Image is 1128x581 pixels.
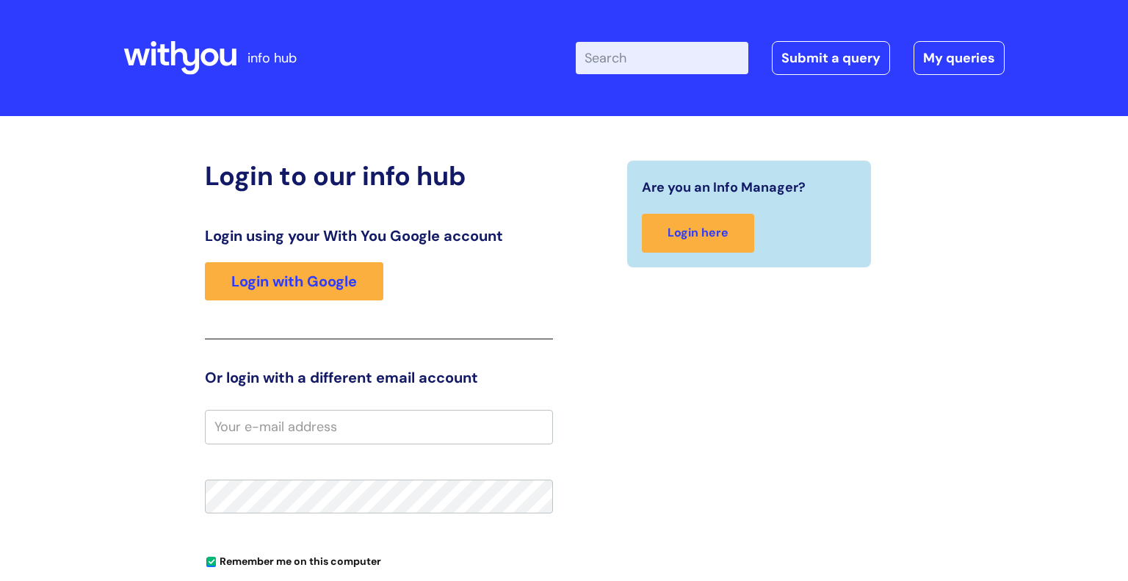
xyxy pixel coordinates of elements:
h3: Or login with a different email account [205,369,553,386]
input: Search [576,42,748,74]
h2: Login to our info hub [205,160,553,192]
a: Submit a query [772,41,890,75]
input: Remember me on this computer [206,557,216,567]
p: info hub [247,46,297,70]
h3: Login using your With You Google account [205,227,553,245]
a: My queries [914,41,1005,75]
div: You can uncheck this option if you're logging in from a shared device [205,549,553,572]
label: Remember me on this computer [205,552,381,568]
a: Login here [642,214,754,253]
a: Login with Google [205,262,383,300]
input: Your e-mail address [205,410,553,444]
span: Are you an Info Manager? [642,176,806,199]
